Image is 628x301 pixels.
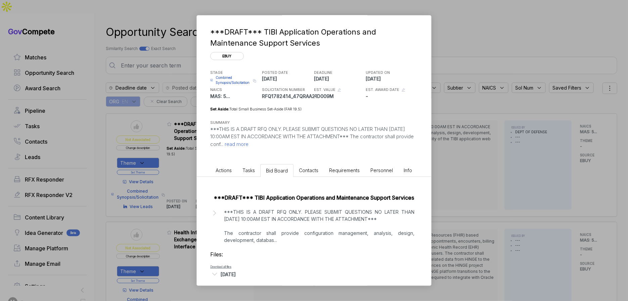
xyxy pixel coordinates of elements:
[262,70,313,76] h5: POSTED DATE
[210,250,418,258] h3: Files:
[210,27,415,49] div: ***DRAFT*** TIBI Application Operations and Maintenance Support Services
[404,167,412,173] span: Info
[366,75,416,82] p: [DATE]
[210,52,244,60] span: ebuy
[210,87,261,93] h5: NAICS
[210,265,231,268] a: Download all files
[262,93,313,100] p: RFQ1782414_47QRAA21D009M
[210,75,251,85] a: Combined Synopsis/Solicitation
[229,107,302,111] span: Total Small Business Set-Aside (FAR 19.5)
[366,93,416,100] p: -
[242,167,255,173] span: Tasks
[366,87,400,93] h5: EST. AWARD DATE
[223,141,249,147] span: read more
[214,194,414,201] a: ***DRAFT*** TIBI Application Operations and Maintenance Support Services
[210,120,407,126] h5: SUMMARY
[210,70,261,76] h5: STAGE
[216,75,251,85] span: Combined Synopsis/Solicitation
[216,167,232,173] span: Actions
[314,75,364,82] p: [DATE]
[314,87,335,93] h5: EST. VALUE
[221,271,236,278] div: [DATE]
[329,167,360,173] span: Requirements
[299,167,318,173] span: Contacts
[262,87,313,93] h5: SOLICITATION NUMBER
[210,107,229,111] span: Set Aside:
[266,168,288,173] span: Bid Board
[314,70,364,76] h5: DEADLINE
[314,93,364,100] p: -
[210,93,230,99] span: MAS: 5 ...
[262,75,313,82] p: [DATE]
[224,208,414,244] p: ***THIS IS A DRAFT RFQ ONLY. PLEASE SUBMIT QUESTIONS NO LATER THAN [DATE] 10:00AM EST IN ACCORDAN...
[370,167,393,173] span: Personnel
[210,126,418,148] p: ***THIS IS A DRAFT RFQ ONLY. PLEASE SUBMIT QUESTIONS NO LATER THAN [DATE] 10:00AM EST IN ACCORDAN...
[366,70,416,76] h5: UPDATED ON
